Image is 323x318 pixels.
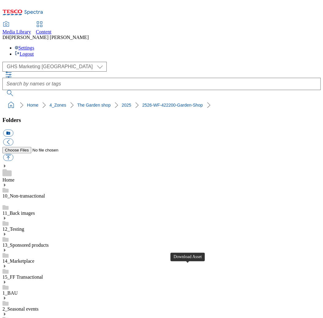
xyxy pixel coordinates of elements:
a: The Garden shop [77,103,111,108]
a: Logout [15,51,34,57]
a: 11_Back images [2,210,35,216]
a: 4_Zones [49,103,66,108]
a: 10_Non-transactional [2,193,45,198]
a: 2025 [122,103,131,108]
a: 12_Testing [2,226,24,232]
a: Content [36,22,51,35]
a: Media Library [2,22,31,35]
a: Settings [15,45,34,50]
a: 13_Sponsored products [2,242,49,248]
span: Media Library [2,29,31,34]
span: Content [36,29,51,34]
a: home [6,100,16,110]
a: 2526-WF-422200-Garden-Shop [142,103,203,108]
span: [PERSON_NAME] [PERSON_NAME] [9,35,89,40]
a: Home [2,177,14,183]
h3: Folders [2,117,321,124]
a: 2_Seasonal events [2,306,39,312]
nav: breadcrumb [2,99,321,111]
a: 1_BAU [2,290,18,296]
a: 15_FF Transactional [2,274,43,280]
span: DH [2,35,9,40]
a: Home [27,103,38,108]
a: 14_Marketplace [2,258,34,264]
input: Search by names or tags [2,78,321,90]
